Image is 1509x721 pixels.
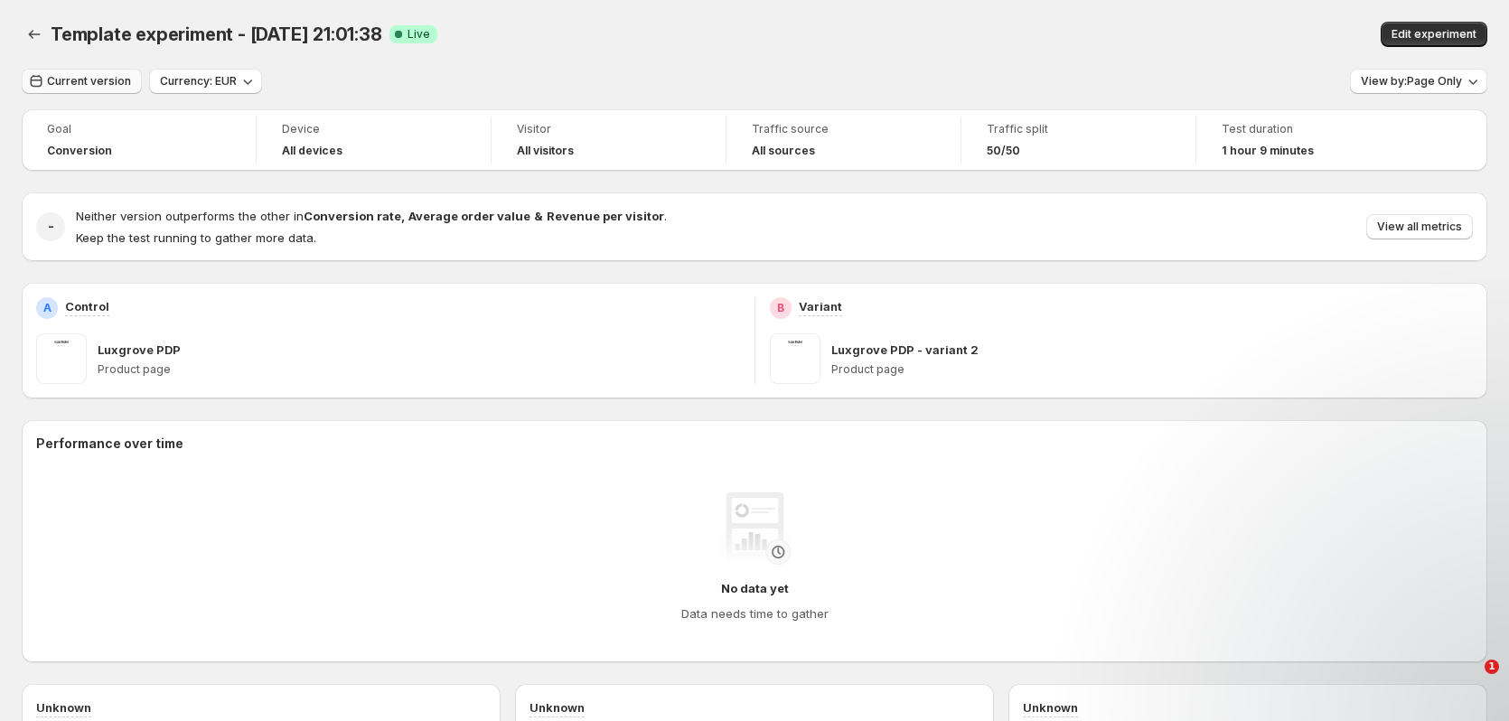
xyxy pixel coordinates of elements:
[47,122,230,136] span: Goal
[681,604,829,623] h4: Data needs time to gather
[831,341,979,359] p: Luxgrove PDP - variant 2
[718,492,791,565] img: No data yet
[1222,144,1314,158] span: 1 hour 9 minutes
[517,120,700,160] a: VisitorAll visitors
[65,297,109,315] p: Control
[987,122,1170,136] span: Traffic split
[22,22,47,47] button: Back
[76,230,316,245] span: Keep the test running to gather more data.
[1381,22,1487,47] button: Edit experiment
[304,209,401,223] strong: Conversion rate
[1377,220,1462,234] span: View all metrics
[36,698,91,716] h3: Unknown
[282,122,465,136] span: Device
[47,144,112,158] span: Conversion
[282,120,465,160] a: DeviceAll devices
[1222,122,1406,136] span: Test duration
[43,301,52,315] h2: A
[282,144,342,158] h4: All devices
[160,74,237,89] span: Currency: EUR
[1222,120,1406,160] a: Test duration1 hour 9 minutes
[76,209,667,223] span: Neither version outperforms the other in .
[98,362,740,377] p: Product page
[1485,660,1499,674] span: 1
[1350,69,1487,94] button: View by:Page Only
[401,209,405,223] strong: ,
[517,144,574,158] h4: All visitors
[799,297,842,315] p: Variant
[1148,546,1509,672] iframe: Intercom notifications message
[1361,74,1462,89] span: View by: Page Only
[752,144,815,158] h4: All sources
[98,341,181,359] p: Luxgrove PDP
[36,435,1473,453] h2: Performance over time
[36,333,87,384] img: Luxgrove PDP
[831,362,1474,377] p: Product page
[547,209,664,223] strong: Revenue per visitor
[1366,214,1473,239] button: View all metrics
[530,698,585,716] h3: Unknown
[721,579,789,597] h4: No data yet
[1023,698,1078,716] h3: Unknown
[777,301,784,315] h2: B
[47,120,230,160] a: GoalConversion
[408,209,530,223] strong: Average order value
[752,122,935,136] span: Traffic source
[534,209,543,223] strong: &
[47,74,131,89] span: Current version
[517,122,700,136] span: Visitor
[51,23,382,45] span: Template experiment - [DATE] 21:01:38
[149,69,262,94] button: Currency: EUR
[1448,660,1491,703] iframe: Intercom live chat
[770,333,820,384] img: Luxgrove PDP - variant 2
[48,218,54,236] h2: -
[752,120,935,160] a: Traffic sourceAll sources
[1392,27,1476,42] span: Edit experiment
[408,27,430,42] span: Live
[987,144,1020,158] span: 50/50
[22,69,142,94] button: Current version
[987,120,1170,160] a: Traffic split50/50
